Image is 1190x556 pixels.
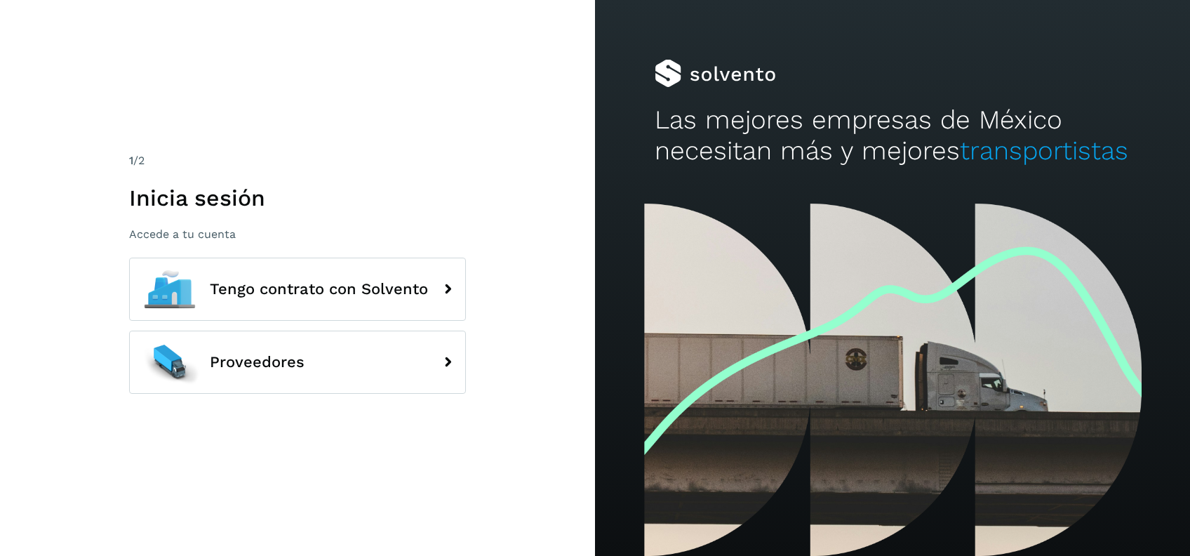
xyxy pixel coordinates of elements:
[210,281,428,298] span: Tengo contrato con Solvento
[129,152,466,169] div: /2
[655,105,1130,167] h2: Las mejores empresas de México necesitan más y mejores
[129,227,466,241] p: Accede a tu cuenta
[129,258,466,321] button: Tengo contrato con Solvento
[129,331,466,394] button: Proveedores
[129,154,133,167] span: 1
[210,354,305,371] span: Proveedores
[129,185,466,211] h1: Inicia sesión
[960,135,1128,166] span: transportistas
